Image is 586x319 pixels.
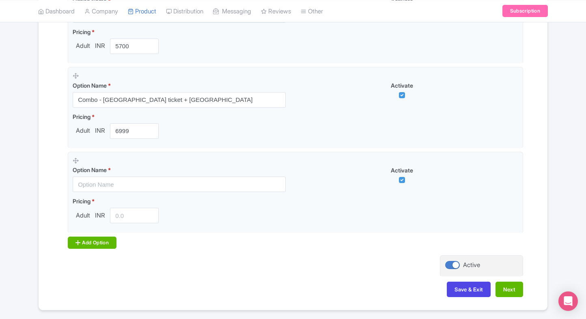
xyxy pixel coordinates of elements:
input: Option Name [73,177,286,192]
div: Active [463,261,480,270]
span: Adult [73,126,93,136]
input: 0.0 [110,123,159,139]
span: INR [93,41,107,51]
span: Pricing [73,28,90,35]
span: Adult [73,41,93,51]
button: Next [496,282,523,297]
span: Pricing [73,198,90,205]
span: Pricing [73,113,90,120]
input: 0.0 [110,208,159,223]
span: Activate [391,82,413,89]
div: Add Option [68,237,116,249]
span: INR [93,211,107,220]
span: Activate [391,167,413,174]
span: Option Name [73,166,107,173]
input: Option Name [73,92,286,108]
span: Option Name [73,82,107,89]
span: Adult [73,211,93,220]
span: INR [93,126,107,136]
div: Open Intercom Messenger [558,291,578,311]
input: 0.0 [110,39,159,54]
button: Save & Exit [447,282,491,297]
a: Subscription [502,5,548,17]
